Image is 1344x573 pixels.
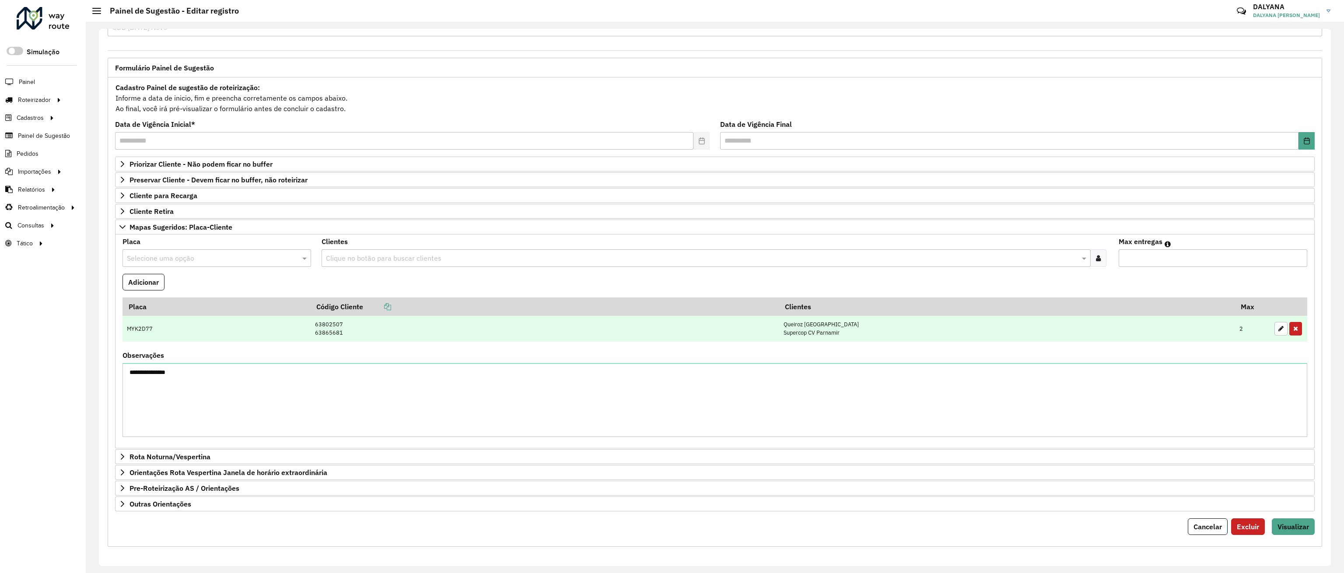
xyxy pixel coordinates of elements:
span: Priorizar Cliente - Não podem ficar no buffer [129,161,273,168]
label: Observações [122,350,164,360]
label: Max entregas [1119,236,1162,247]
span: Cancelar [1193,522,1222,531]
span: Cliente para Recarga [129,192,197,199]
td: MYK2D77 [122,316,310,342]
a: Contato Rápido [1232,2,1251,21]
a: Priorizar Cliente - Não podem ficar no buffer [115,157,1315,171]
a: Orientações Rota Vespertina Janela de horário extraordinária [115,465,1315,480]
td: 63802507 63865681 [310,316,779,342]
button: Excluir [1231,518,1265,535]
label: Data de Vigência Inicial [115,119,195,129]
span: Rota Noturna/Vespertina [129,453,210,460]
a: Copiar [363,302,391,311]
h2: Painel de Sugestão - Editar registro [101,6,239,16]
span: Relatórios [18,185,45,194]
div: Informe a data de inicio, fim e preencha corretamente os campos abaixo. Ao final, você irá pré-vi... [115,82,1315,114]
span: Mapas Sugeridos: Placa-Cliente [129,224,232,231]
th: Placa [122,297,310,316]
label: Data de Vigência Final [720,119,792,129]
td: 2 [1235,316,1270,342]
span: Visualizar [1277,522,1309,531]
a: Preservar Cliente - Devem ficar no buffer, não roteirizar [115,172,1315,187]
span: Orientações Rota Vespertina Janela de horário extraordinária [129,469,327,476]
span: Painel [19,77,35,87]
strong: Cadastro Painel de sugestão de roteirização: [115,83,260,92]
th: Código Cliente [310,297,779,316]
span: Painel de Sugestão [18,131,70,140]
h3: DALYANA [1253,3,1320,11]
th: Clientes [779,297,1235,316]
span: Excluir [1237,522,1259,531]
em: Máximo de clientes que serão colocados na mesma rota com os clientes informados [1165,241,1171,248]
span: DALYANA [PERSON_NAME] [1253,11,1320,19]
span: Consultas [17,221,44,230]
span: Pedidos [17,149,38,158]
a: Cliente Retira [115,204,1315,219]
label: Placa [122,236,140,247]
span: Preservar Cliente - Devem ficar no buffer, não roteirizar [129,176,308,183]
span: Roteirizador [18,95,51,105]
span: Retroalimentação [18,203,65,212]
a: Pre-Roteirização AS / Orientações [115,481,1315,496]
button: Adicionar [122,274,164,290]
td: Queiroz [GEOGRAPHIC_DATA] Supercop CV Parnamir [779,316,1235,342]
button: Visualizar [1272,518,1315,535]
div: Mapas Sugeridos: Placa-Cliente [115,234,1315,449]
span: Cadastros [17,113,44,122]
a: Rota Noturna/Vespertina [115,449,1315,464]
label: Clientes [322,236,348,247]
a: Cliente para Recarga [115,188,1315,203]
span: Tático [17,239,33,248]
button: Choose Date [1298,132,1315,150]
a: Outras Orientações [115,496,1315,511]
span: Cliente Retira [129,208,174,215]
th: Max [1235,297,1270,316]
span: Pre-Roteirização AS / Orientações [129,485,239,492]
button: Cancelar [1188,518,1228,535]
a: Mapas Sugeridos: Placa-Cliente [115,220,1315,234]
label: Simulação [27,47,59,57]
span: Formulário Painel de Sugestão [115,64,214,71]
span: Importações [18,167,51,176]
span: Outras Orientações [129,500,191,507]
